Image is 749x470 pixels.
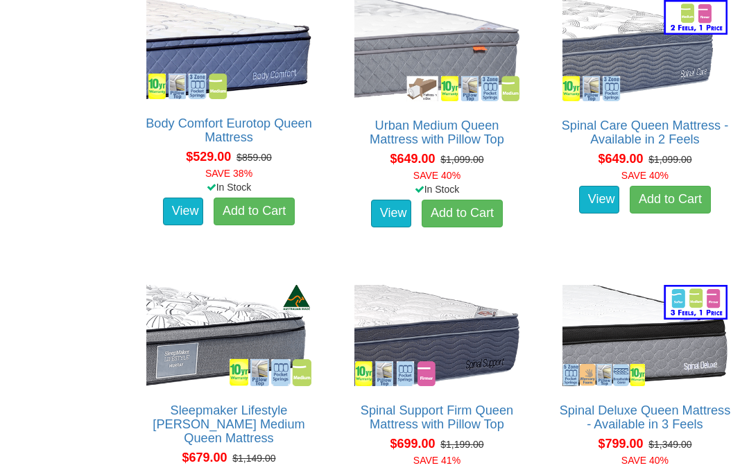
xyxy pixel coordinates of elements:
[562,119,729,146] a: Spinal Care Queen Mattress - Available in 2 Feels
[361,403,513,431] a: Spinal Support Firm Queen Mattress with Pillow Top
[621,170,669,181] font: SAVE 40%
[390,152,435,166] span: $649.00
[630,186,711,214] a: Add to Cart
[621,455,669,466] font: SAVE 40%
[232,453,275,464] del: $1,149.00
[146,116,312,144] a: Body Comfort Eurotop Queen Mattress
[371,200,411,227] a: View
[440,154,483,165] del: $1,099.00
[648,439,691,450] del: $1,349.00
[598,152,643,166] span: $649.00
[560,403,731,431] a: Spinal Deluxe Queen Mattress - Available in 3 Feels
[132,180,325,194] div: In Stock
[186,150,231,164] span: $529.00
[413,455,460,466] font: SAVE 41%
[440,439,483,450] del: $1,199.00
[390,437,435,451] span: $699.00
[236,152,272,163] del: $859.00
[413,170,460,181] font: SAVE 40%
[341,182,533,196] div: In Stock
[182,451,227,464] span: $679.00
[153,403,304,445] a: Sleepmaker Lifestyle [PERSON_NAME] Medium Queen Mattress
[163,198,203,225] a: View
[214,198,295,225] a: Add to Cart
[648,154,691,165] del: $1,099.00
[351,281,523,390] img: Spinal Support Firm Queen Mattress with Pillow Top
[205,168,252,179] font: SAVE 38%
[579,186,619,214] a: View
[598,437,643,451] span: $799.00
[422,200,503,227] a: Add to Cart
[370,119,504,146] a: Urban Medium Queen Mattress with Pillow Top
[559,281,731,390] img: Spinal Deluxe Queen Mattress - Available in 3 Feels
[143,281,315,390] img: Sleepmaker Lifestyle Murray Medium Queen Mattress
